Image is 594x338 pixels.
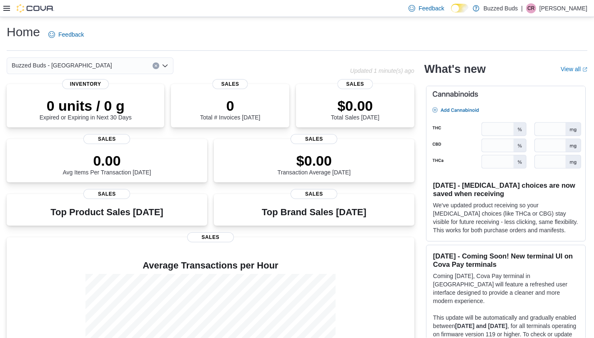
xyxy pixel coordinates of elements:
p: $0.00 [331,97,379,114]
span: CR [527,3,534,13]
button: Open list of options [162,62,168,69]
a: View allExternal link [561,66,587,72]
span: Buzzed Buds - [GEOGRAPHIC_DATA] [12,60,112,70]
div: Transaction Average [DATE] [278,152,351,176]
h3: [DATE] - [MEDICAL_DATA] choices are now saved when receiving [433,181,579,198]
span: Sales [83,134,130,144]
span: Inventory [62,79,109,89]
p: | [521,3,523,13]
span: Feedback [419,4,444,12]
p: 0.00 [63,152,151,169]
p: 0 [200,97,260,114]
span: Sales [291,189,337,199]
span: Sales [337,79,373,89]
div: Avg Items Per Transaction [DATE] [63,152,151,176]
span: Sales [187,232,234,242]
p: Coming [DATE], Cova Pay terminal in [GEOGRAPHIC_DATA] will feature a refreshed user interface des... [433,272,579,305]
div: Total Sales [DATE] [331,97,379,121]
strong: [DATE] and [DATE] [455,323,507,329]
p: $0.00 [278,152,351,169]
span: Sales [291,134,337,144]
input: Dark Mode [451,4,469,12]
div: Total # Invoices [DATE] [200,97,260,121]
h2: What's new [424,62,486,76]
p: 0 units / 0 g [40,97,132,114]
p: Buzzed Buds [484,3,518,13]
div: Expired or Expiring in Next 30 Days [40,97,132,121]
h1: Home [7,24,40,40]
h3: [DATE] - Coming Soon! New terminal UI on Cova Pay terminals [433,252,579,268]
h3: Top Brand Sales [DATE] [262,207,366,217]
img: Cova [17,4,54,12]
span: Feedback [58,30,84,39]
p: Updated 1 minute(s) ago [350,67,414,74]
p: [PERSON_NAME] [539,3,587,13]
h4: Average Transactions per Hour [13,261,408,271]
button: Clear input [153,62,159,69]
h3: Top Product Sales [DATE] [50,207,163,217]
span: Sales [213,79,248,89]
a: Feedback [45,26,87,43]
span: Sales [83,189,130,199]
p: We've updated product receiving so your [MEDICAL_DATA] choices (like THCa or CBG) stay visible fo... [433,201,579,234]
div: Catherine Rowe [526,3,536,13]
svg: External link [582,67,587,72]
